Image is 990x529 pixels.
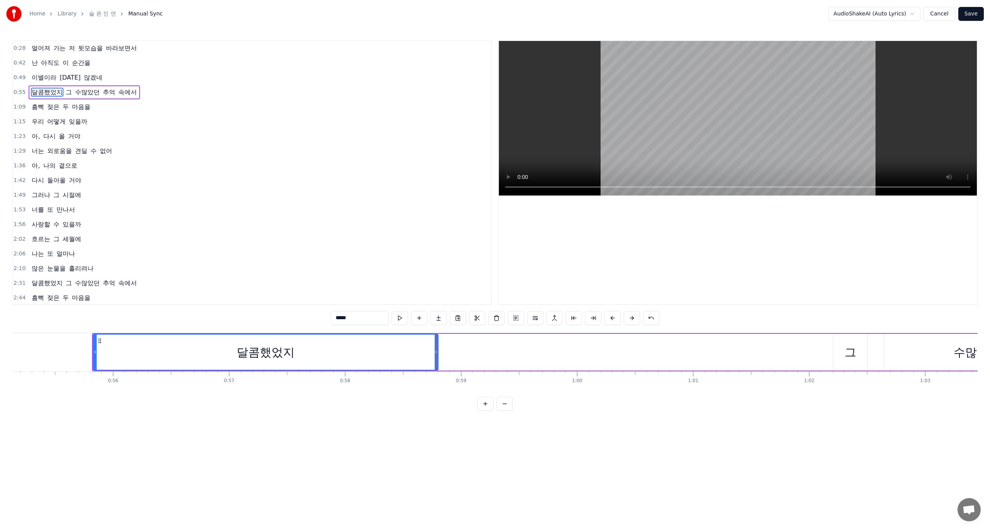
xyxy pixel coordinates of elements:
span: 우리 [31,117,45,126]
span: 바라보면서 [105,44,138,53]
span: 속에서 [118,88,138,97]
button: Save [958,7,984,21]
span: 달콤했었지 [31,88,63,97]
span: 흐르는 [31,235,51,243]
span: 1:49 [14,191,26,199]
span: 너를 [31,205,45,214]
span: 올 [58,132,66,141]
img: youka [6,6,22,22]
span: 나는 [31,249,45,258]
div: 그 [845,344,856,361]
span: 시절에 [62,191,82,199]
span: 달콤했었지 [31,279,63,287]
span: 또 [46,205,54,214]
span: 흠뻑 [31,293,45,302]
div: 0:59 [456,378,466,384]
span: 흘리려나 [68,264,94,273]
span: 외로움을 [46,146,73,155]
span: 수많았던 [74,279,101,287]
div: 달콤했었지 [237,344,295,361]
div: 1:03 [920,378,930,384]
span: 거야 [67,132,81,141]
span: 두 [62,293,70,302]
span: 젖은 [46,293,60,302]
div: 0:56 [108,378,118,384]
span: 1:09 [14,103,26,111]
span: Manual Sync [128,10,163,18]
span: 수 [90,146,97,155]
span: 2:31 [14,279,26,287]
span: 1:15 [14,118,26,126]
span: 마음을 [71,102,91,111]
div: 1:01 [688,378,698,384]
div: 0:57 [224,378,234,384]
span: 순간을 [71,58,91,67]
span: 1:42 [14,177,26,184]
span: 돌아올 [46,176,67,185]
span: 2:10 [14,265,26,272]
span: 0:55 [14,88,26,96]
span: 저 [68,44,76,53]
span: 눈물을 [46,264,67,273]
span: 가는 [53,44,67,53]
div: 1:00 [572,378,582,384]
span: 1:36 [14,162,26,170]
div: 1:02 [804,378,814,384]
span: 1:23 [14,133,26,140]
span: 너는 [31,146,45,155]
span: 잊을까 [68,117,88,126]
span: 아, [31,161,41,170]
a: 슬 픈 인 연 [89,10,116,18]
span: 수 [53,220,60,229]
span: 젖은 [46,102,60,111]
div: 채팅 열기 [958,498,981,521]
span: 이별이라 [31,73,57,82]
span: 얼마나 [56,249,76,258]
button: Cancel [923,7,955,21]
span: 아직도 [40,58,60,67]
span: 사랑할 [31,220,51,229]
span: 1:53 [14,206,26,214]
span: 수많았던 [74,88,101,97]
span: 세월에 [62,235,82,243]
span: 그 [53,235,60,243]
span: 두 [62,102,70,111]
span: 뒷모습을 [77,44,104,53]
span: 그 [65,279,73,287]
span: 견딜 [74,146,88,155]
span: 0:28 [14,44,26,52]
span: 그러나 [31,191,51,199]
div: 0:58 [340,378,350,384]
span: 거야 [68,176,82,185]
span: 다시 [43,132,56,141]
span: 곁으로 [58,161,78,170]
span: 않겠네 [83,73,103,82]
span: 속에서 [118,279,138,287]
span: 마음을 [71,293,91,302]
span: 1:29 [14,147,26,155]
span: 2:02 [14,235,26,243]
span: [DATE] [59,73,81,82]
span: 그 [53,191,60,199]
span: 0:49 [14,74,26,82]
span: 이 [62,58,70,67]
span: 추억 [102,279,116,287]
span: 다시 [31,176,45,185]
span: 2:06 [14,250,26,258]
span: 있을까 [62,220,82,229]
span: 흠뻑 [31,102,45,111]
span: 많은 [31,264,45,273]
span: 2:44 [14,294,26,302]
span: 또 [46,249,54,258]
span: 나의 [43,161,56,170]
span: 만나서 [56,205,76,214]
a: Home [29,10,45,18]
span: 그 [65,88,73,97]
nav: breadcrumb [29,10,163,18]
span: 1:56 [14,221,26,228]
span: 0:42 [14,59,26,67]
span: 난 [31,58,39,67]
span: 멀어져 [31,44,51,53]
span: 아, [31,132,41,141]
span: 없어 [99,146,113,155]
